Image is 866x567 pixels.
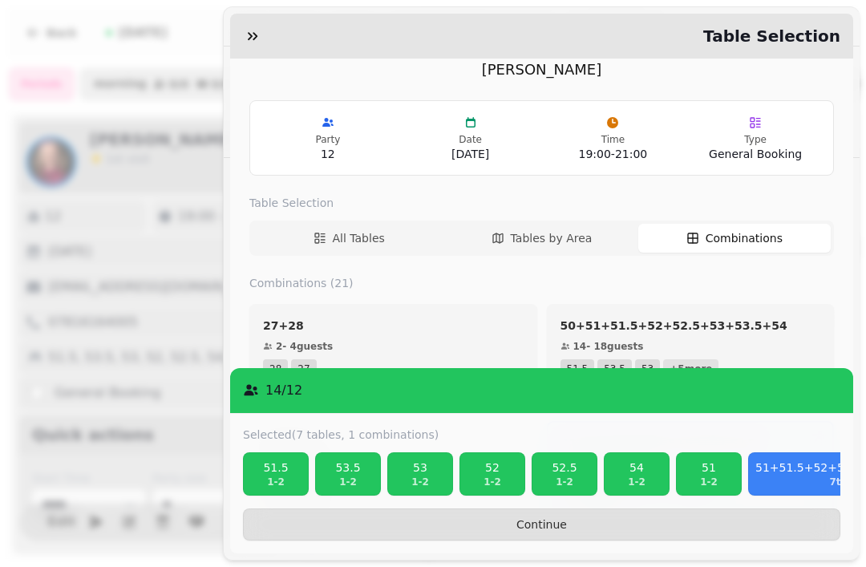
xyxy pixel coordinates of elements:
span: Continue [257,519,827,530]
button: 52.51-2 [532,452,597,496]
p: [DATE] [406,146,536,162]
label: Selected (7 tables, 1 combinations) [243,427,439,443]
p: 19:00 - 21:00 [548,146,678,162]
span: + 5 more [663,359,718,379]
button: 50+51+51.5+52+52.5+53+53.5+5414- 18guests51.553.553+5morePriority:1 [547,304,835,411]
p: Type [690,133,820,146]
p: Party [263,133,393,146]
p: 50+51+51.5+52+52.5+53+53.5+54 [560,318,821,334]
p: 1 - 2 [322,476,374,488]
button: 531-2 [387,452,453,496]
button: All Tables [253,224,445,253]
p: General Booking [690,146,820,162]
label: Table Selection [249,195,834,211]
p: 27+28 [263,318,524,334]
button: 27+282- 4guests2827Priority:1 [249,304,537,411]
button: 51.51-2 [243,452,309,496]
button: Tables by Area [445,224,637,253]
p: 52.5 [539,460,590,476]
p: 1 - 2 [539,476,590,488]
span: All Tables [333,230,385,246]
button: 521-2 [459,452,525,496]
p: 14 / 12 [265,381,302,400]
button: Continue [243,508,840,541]
button: 541-2 [604,452,670,496]
span: 27 [291,359,316,379]
p: 51 [683,460,734,476]
p: 53.5 [322,460,374,476]
span: 51.5 [560,359,595,379]
p: 1 - 2 [467,476,518,488]
span: Combinations [706,230,783,246]
span: 2 - 4 guests [276,340,333,353]
p: 52 [467,460,518,476]
span: Tables by Area [511,230,593,246]
p: 1 - 2 [250,476,301,488]
span: 53.5 [597,359,632,379]
p: 54 [611,460,662,476]
p: 51.5 [250,460,301,476]
button: 53.51-2 [315,452,381,496]
p: 1 - 2 [395,476,446,488]
span: 14 - 18 guests [573,340,644,353]
p: 1 - 2 [683,476,734,488]
p: 1 - 2 [611,476,662,488]
p: 12 [263,146,393,162]
p: 53 [395,460,446,476]
button: 511-2 [676,452,742,496]
p: Time [548,133,678,146]
button: Combinations [638,224,831,253]
span: 53 [635,359,660,379]
label: Combinations ( 21 ) [249,275,834,291]
span: 28 [263,359,288,379]
p: Date [406,133,536,146]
